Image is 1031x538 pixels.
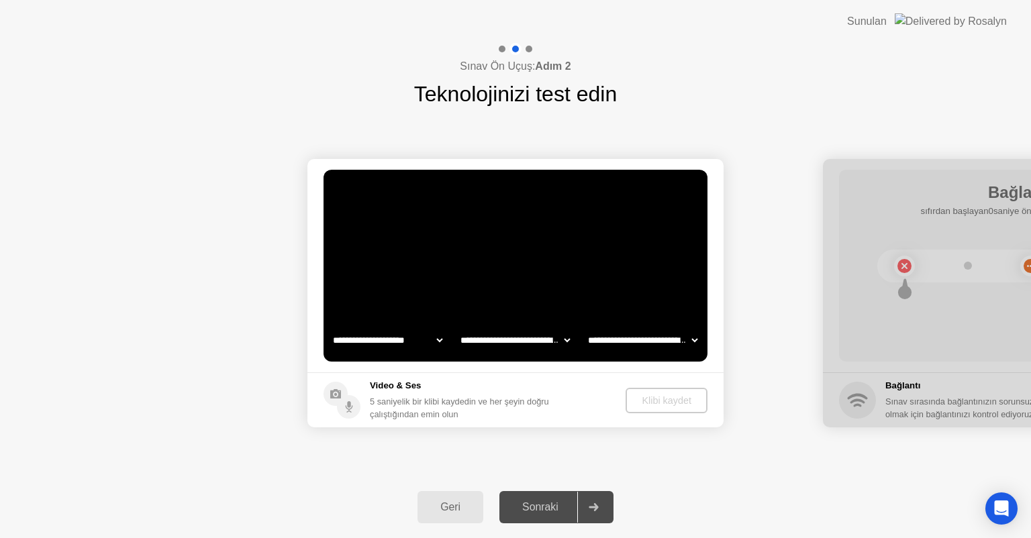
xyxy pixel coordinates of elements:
[631,395,702,406] div: Klibi kaydet
[370,379,549,392] h5: Video & Ses
[418,491,483,523] button: Geri
[499,491,613,523] button: Sonraki
[370,395,549,421] div: 5 saniyelik bir klibi kaydedin ve her şeyin doğru çalıştığından emin olun
[985,492,1018,525] div: Open Intercom Messenger
[535,60,571,72] b: Adım 2
[626,388,707,413] button: Klibi kaydet
[585,327,700,354] select: Available microphones
[458,327,573,354] select: Available speakers
[503,501,577,513] div: Sonraki
[460,58,571,74] h4: Sınav Ön Uçuş:
[895,13,1007,29] img: Delivered by Rosalyn
[422,501,479,513] div: Geri
[847,13,887,30] div: Sunulan
[330,327,445,354] select: Available cameras
[414,78,617,110] h1: Teknolojinizi test edin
